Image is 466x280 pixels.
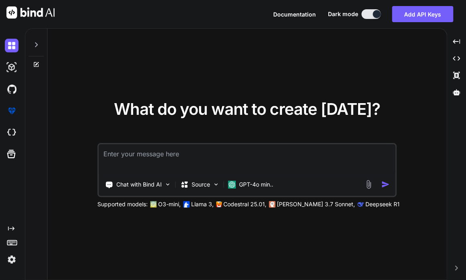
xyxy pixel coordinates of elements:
img: Pick Models [212,181,219,188]
img: githubDark [5,82,19,96]
span: What do you want to create [DATE]? [114,99,380,119]
img: claude [357,201,364,207]
span: Documentation [273,11,316,18]
p: GPT-4o min.. [239,180,273,189]
img: Llama2 [183,201,190,207]
button: Add API Keys [392,6,453,22]
img: attachment [364,180,373,189]
p: Deepseek R1 [365,200,400,208]
p: Codestral 25.01, [223,200,266,208]
img: claude [269,201,275,207]
img: darkChat [5,39,19,52]
img: Bind AI [6,6,55,19]
button: Documentation [273,10,316,19]
p: [PERSON_NAME] 3.7 Sonnet, [277,200,355,208]
img: darkAi-studio [5,60,19,74]
img: GPT-4 [150,201,157,207]
img: Pick Tools [164,181,171,188]
img: premium [5,104,19,118]
img: Mistral-AI [216,201,222,207]
img: cloudideIcon [5,126,19,139]
p: Llama 3, [191,200,214,208]
img: settings [5,253,19,266]
p: Source [192,180,210,189]
p: Chat with Bind AI [116,180,162,189]
span: Dark mode [328,10,358,18]
p: O3-mini, [158,200,181,208]
p: Supported models: [97,200,148,208]
img: GPT-4o mini [228,180,236,189]
img: icon [381,180,390,189]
